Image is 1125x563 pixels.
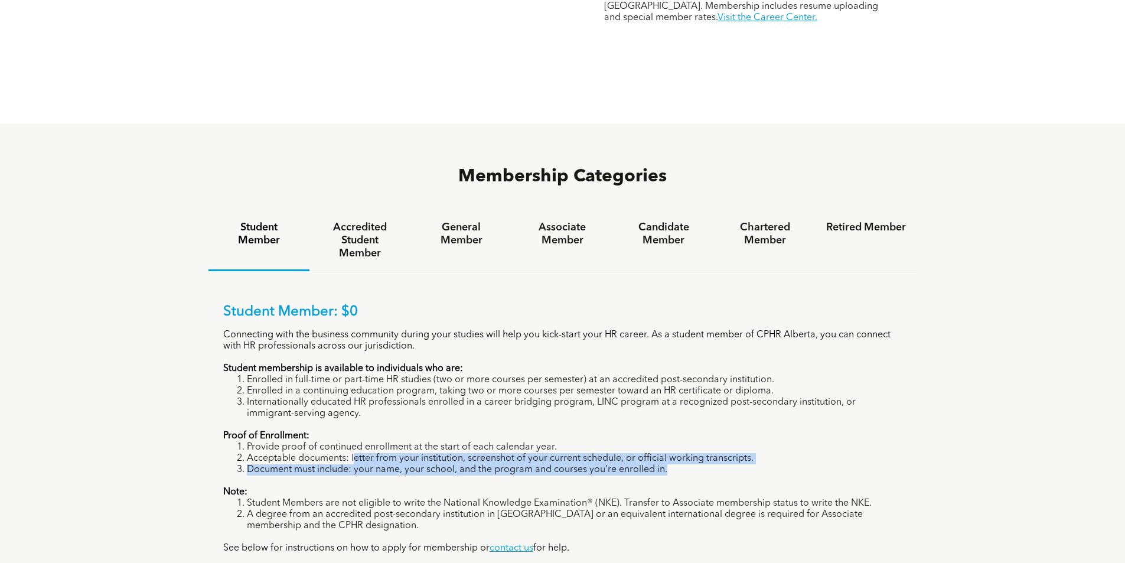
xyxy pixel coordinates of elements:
[223,330,902,352] p: Connecting with the business community during your studies will help you kick-start your HR caree...
[247,397,902,419] li: Internationally educated HR professionals enrolled in a career bridging program, LINC program at ...
[826,221,906,234] h4: Retired Member
[223,543,902,554] p: See below for instructions on how to apply for membership or for help.
[247,464,902,476] li: Document must include: your name, your school, and the program and courses you’re enrolled in.
[490,544,533,553] a: contact us
[718,13,817,22] a: Visit the Career Center.
[247,509,902,532] li: A degree from an accredited post-secondary institution in [GEOGRAPHIC_DATA] or an equivalent inte...
[219,221,299,247] h4: Student Member
[247,375,902,386] li: Enrolled in full-time or part-time HR studies (two or more courses per semester) at an accredited...
[725,221,805,247] h4: Chartered Member
[247,442,902,453] li: Provide proof of continued enrollment at the start of each calendar year.
[421,221,501,247] h4: General Member
[223,364,463,373] strong: Student membership is available to individuals who are:
[624,221,703,247] h4: Candidate Member
[523,221,602,247] h4: Associate Member
[223,431,309,441] strong: Proof of Enrollment:
[247,386,902,397] li: Enrolled in a continuing education program, taking two or more courses per semester toward an HR ...
[223,487,247,497] strong: Note:
[320,221,400,260] h4: Accredited Student Member
[223,304,902,321] p: Student Member: $0
[247,498,902,509] li: Student Members are not eligible to write the National Knowledge Examination® (NKE). Transfer to ...
[247,453,902,464] li: Acceptable documents: letter from your institution, screenshot of your current schedule, or offic...
[458,168,667,186] span: Membership Categories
